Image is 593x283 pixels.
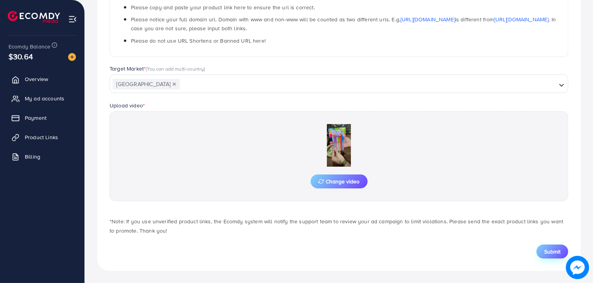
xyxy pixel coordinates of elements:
a: My ad accounts [6,91,79,106]
img: Preview Image [300,124,378,167]
label: Upload video [110,102,145,109]
span: Ecomdy Balance [9,43,50,50]
img: menu [68,15,77,24]
img: image [566,256,589,279]
span: Submit [544,248,560,255]
button: Deselect Pakistan [172,82,176,86]
a: Overview [6,71,79,87]
a: Payment [6,110,79,126]
span: Billing [25,153,40,160]
p: *Note: If you use unverified product links, the Ecomdy system will notify the support team to rev... [110,217,568,235]
div: Search for option [110,74,568,93]
label: Target Market [110,65,205,72]
span: Product Links [25,133,58,141]
button: Submit [536,245,568,259]
img: image [68,53,76,61]
span: Payment [25,114,46,122]
span: Overview [25,75,48,83]
span: (You can add multi-country) [146,65,205,72]
a: [URL][DOMAIN_NAME] [494,16,549,23]
a: Product Links [6,129,79,145]
img: logo [8,11,60,23]
span: Please do not use URL Shortens or Banned URL here! [131,37,266,45]
span: My ad accounts [25,95,64,102]
a: Billing [6,149,79,164]
span: Please notice your full domain url. Domain with www and non-www will be counted as two different ... [131,16,556,32]
button: Change video [311,174,368,188]
span: Please copy and paste your product link here to ensure the url is correct. [131,3,315,11]
input: Search for option [180,78,556,90]
span: $30.64 [9,51,33,62]
a: [URL][DOMAIN_NAME] [400,16,455,23]
span: Change video [318,179,360,184]
span: [GEOGRAPHIC_DATA] [113,79,180,90]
